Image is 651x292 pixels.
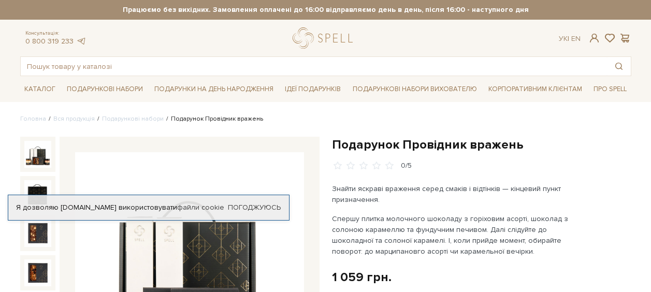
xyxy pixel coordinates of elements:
[607,57,631,76] button: Пошук товару у каталозі
[24,259,51,286] img: Подарунок Провідник вражень
[164,114,263,124] li: Подарунок Провідник вражень
[281,81,345,97] a: Ідеї подарунків
[332,137,631,153] h1: Подарунок Провідник вражень
[332,269,392,285] div: 1 059 грн.
[20,115,46,123] a: Головна
[21,57,607,76] input: Пошук товару у каталозі
[401,161,412,171] div: 0/5
[24,220,51,246] img: Подарунок Провідник вражень
[332,213,575,257] p: Спершу плитка молочного шоколаду з горіховим асорті, шоколад з солоною карамеллю та фундучним печ...
[20,5,631,14] strong: Працюємо без вихідних. Замовлення оплачені до 16:00 відправляємо день в день, після 16:00 - насту...
[150,81,278,97] a: Подарунки на День народження
[102,115,164,123] a: Подарункові набори
[63,81,147,97] a: Подарункові набори
[25,30,86,37] span: Консультація:
[76,37,86,46] a: telegram
[559,34,581,43] div: Ук
[228,203,281,212] a: Погоджуюсь
[589,81,631,97] a: Про Spell
[349,80,481,98] a: Подарункові набори вихователю
[25,37,74,46] a: 0 800 319 233
[484,80,586,98] a: Корпоративним клієнтам
[177,203,224,212] a: файли cookie
[571,34,581,43] a: En
[24,180,51,207] img: Подарунок Провідник вражень
[24,141,51,168] img: Подарунок Провідник вражень
[332,183,575,205] p: Знайти яскраві враження серед смаків і відтінків — кінцевий пункт призначення.
[568,34,569,43] span: |
[293,27,357,49] a: logo
[20,81,60,97] a: Каталог
[8,203,289,212] div: Я дозволяю [DOMAIN_NAME] використовувати
[53,115,95,123] a: Вся продукція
